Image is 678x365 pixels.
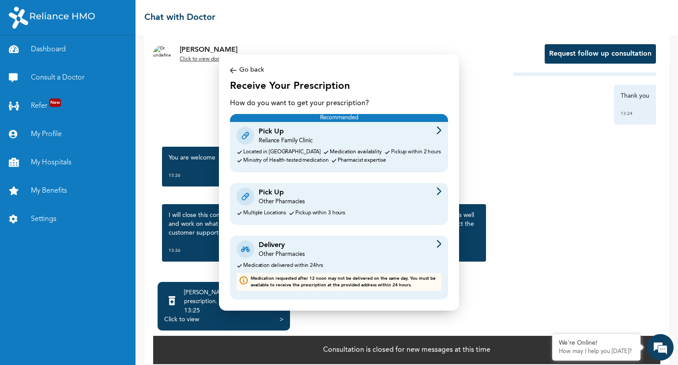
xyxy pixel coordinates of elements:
[259,198,305,206] div: Other Pharmacies
[338,158,386,163] div: Pharmacist expertise
[437,126,441,134] img: Greater.7bd8fdfae5109ffbd5deb912d03b72b8.svg
[145,4,166,26] div: Minimize live chat window
[230,114,448,122] div: Recommended
[251,275,439,289] p: Medication requested after 12 noon may not be delivered on the same day. You must be available to...
[46,49,148,61] div: Chat with us now
[330,149,382,155] div: Medication availability
[295,210,345,216] div: Pickup within 3 hours
[243,149,320,155] div: Located in [GEOGRAPHIC_DATA]
[237,158,242,163] img: Check.7f9a1be72f2d25b7b52ceb25c6857eb4.svg
[230,65,237,76] img: back
[230,65,448,76] div: Go back
[331,158,337,163] img: Check.7f9a1be72f2d25b7b52ceb25c6857eb4.svg
[87,300,169,327] div: FAQs
[243,158,328,163] div: Ministry of Health-tested medication
[230,98,448,109] div: How do you want to get your prescription?
[51,125,122,214] span: We're online!
[16,44,36,66] img: d_794563401_company_1708531726252_794563401
[237,126,254,145] img: pickup
[237,149,242,155] img: Check.7f9a1be72f2d25b7b52ceb25c6857eb4.svg
[289,210,294,216] img: Check.7f9a1be72f2d25b7b52ceb25c6857eb4.svg
[259,240,305,251] div: Delivery
[237,210,242,216] img: Check.7f9a1be72f2d25b7b52ceb25c6857eb4.svg
[259,126,313,137] div: Pick Up
[437,240,441,248] img: Greater.7bd8fdfae5109ffbd5deb912d03b72b8.svg
[259,187,305,198] div: Pick Up
[237,187,254,206] img: pickup
[4,315,87,321] span: Conversation
[230,79,448,94] h4: Receive Your Prescription
[323,149,329,155] img: Check.7f9a1be72f2d25b7b52ceb25c6857eb4.svg
[237,263,242,269] img: Check.7f9a1be72f2d25b7b52ceb25c6857eb4.svg
[4,269,168,300] textarea: Type your message and hit 'Enter'
[384,149,390,155] img: Check.7f9a1be72f2d25b7b52ceb25c6857eb4.svg
[237,240,254,259] img: delivery
[259,137,313,145] div: Reliance Family Clinic
[243,210,286,216] div: Multiple Locations
[243,263,323,269] div: Medication delivered within 24hrs
[259,251,305,259] div: Other Pharmacies
[437,187,441,195] img: Greater.7bd8fdfae5109ffbd5deb912d03b72b8.svg
[391,149,441,155] div: Pickup within 2 hours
